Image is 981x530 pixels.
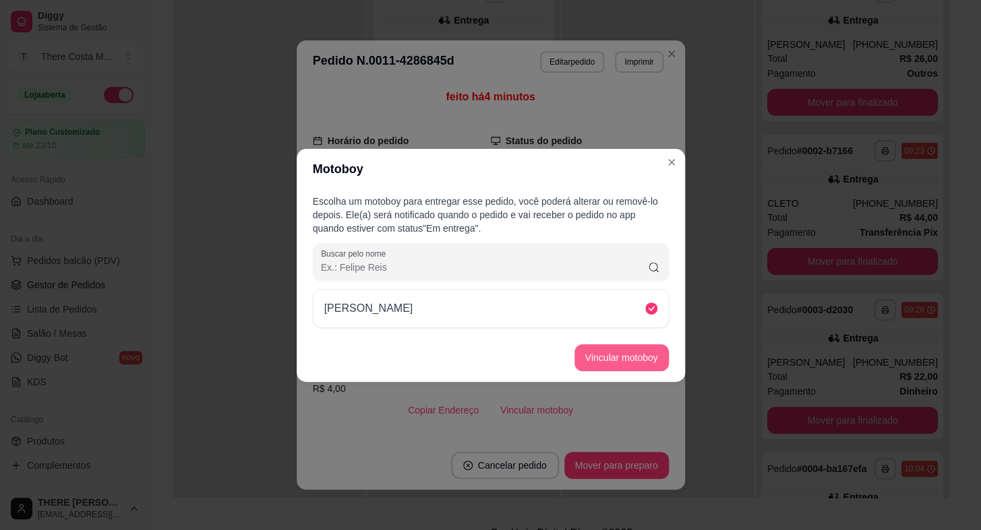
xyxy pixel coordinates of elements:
[297,149,685,189] header: Motoboy
[324,300,413,317] p: [PERSON_NAME]
[321,248,390,259] label: Buscar pelo nome
[321,261,648,274] input: Buscar pelo nome
[574,344,669,371] button: Vincular motoboy
[313,195,669,235] p: Escolha um motoboy para entregar esse pedido, você poderá alterar ou removê-lo depois. Ele(a) ser...
[661,152,682,173] button: Close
